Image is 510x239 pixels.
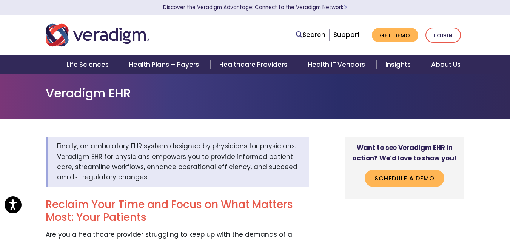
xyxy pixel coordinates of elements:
[57,142,297,182] span: Finally, an ambulatory EHR system designed by physicians for physicians. Veradigm EHR for physici...
[425,28,461,43] a: Login
[296,30,325,40] a: Search
[333,30,360,39] a: Support
[46,23,149,48] img: Veradigm logo
[376,55,422,74] a: Insights
[163,4,347,11] a: Discover the Veradigm Advantage: Connect to the Veradigm NetworkLearn More
[344,4,347,11] span: Learn More
[372,28,418,43] a: Get Demo
[120,55,210,74] a: Health Plans + Payers
[422,55,470,74] a: About Us
[46,86,465,100] h1: Veradigm EHR
[352,143,457,162] strong: Want to see Veradigm EHR in action? We’d love to show you!
[57,55,120,74] a: Life Sciences
[299,55,376,74] a: Health IT Vendors
[365,170,444,187] a: Schedule a Demo
[46,198,309,224] h2: Reclaim Your Time and Focus on What Matters Most: Your Patients
[210,55,299,74] a: Healthcare Providers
